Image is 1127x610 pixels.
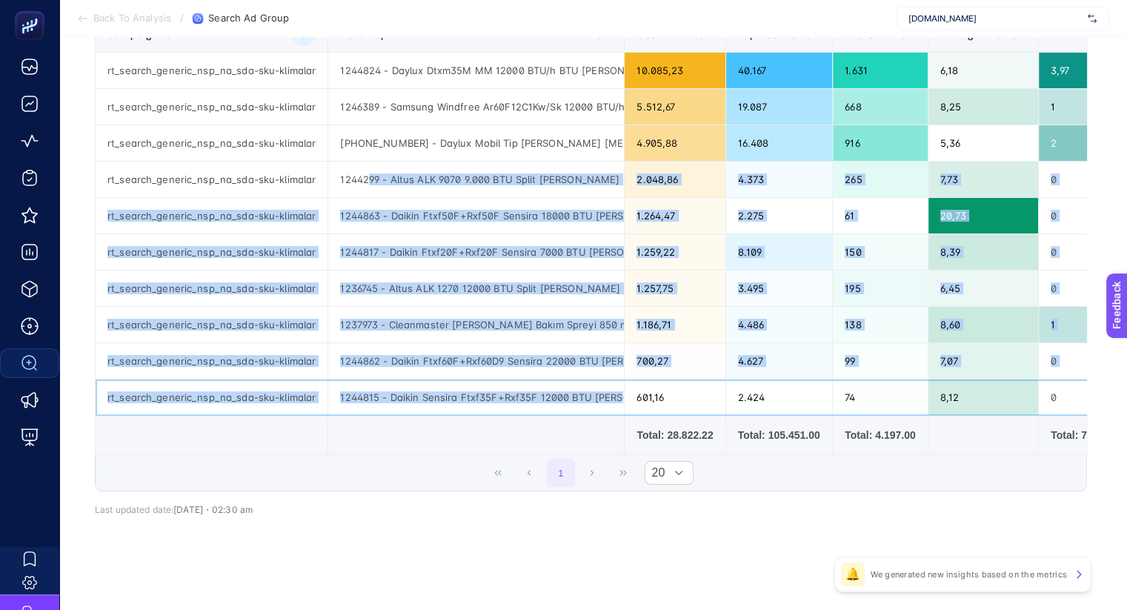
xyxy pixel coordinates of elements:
div: Total: 105.451.00 [738,428,821,442]
span: [DATE]・02:30 am [173,504,253,515]
span: / [180,12,184,24]
div: rt_search_generic_nsp_na_sda-sku-klimalar [96,234,328,270]
div: 668 [833,89,927,125]
div: 8,39 [928,234,1039,270]
span: Feedback [9,4,56,16]
div: 150 [833,234,927,270]
div: rt_search_generic_nsp_na_sda-sku-klimalar [96,343,328,379]
div: rt_search_generic_nsp_na_sda-sku-klimalar [96,271,328,306]
span: Campaign Name [107,28,189,40]
div: 1244863 - Daikin Ftxf50F+Rxf50F Sensira 18000 BTU [PERSON_NAME] [328,198,624,233]
div: 1236745 - Altus ALK 1270 12000 BTU Split [PERSON_NAME] [MEDICAL_DATA] [328,271,624,306]
div: 5,36 [928,125,1039,161]
div: 99 [833,343,927,379]
div: 8.109 [726,234,833,270]
div: rt_search_generic_nsp_na_sda-sku-klimalar [96,307,328,342]
div: 1244824 - Daylux Dtxm35M MM 12000 BTU/h BTU [PERSON_NAME] [328,53,624,88]
div: 8,60 [928,307,1039,342]
div: 2.424 [726,379,833,415]
span: [DOMAIN_NAME] [908,13,1082,24]
div: rt_search_generic_nsp_na_sda-sku-klimalar [96,162,328,197]
div: 4.486 [726,307,833,342]
div: 8,25 [928,89,1039,125]
span: Clicks [845,28,874,40]
div: 7,07 [928,343,1039,379]
p: We generated new insights based on the metrics [871,568,1067,580]
div: 265 [833,162,927,197]
button: 1 [547,459,575,487]
img: svg%3e [1088,11,1097,26]
span: Average CPC [940,28,1003,40]
div: 1.264,47 [625,198,725,233]
div: 700,27 [625,343,725,379]
div: 1.259,22 [625,234,725,270]
div: 1237973 - Cleanmaster [PERSON_NAME] Bakım Spreyi 850 ml [328,307,624,342]
div: 1246389 - Samsung Windfree Ar60F12C1Kw/Sk 12000 BTU/h [PERSON_NAME] [328,89,624,125]
span: Search Ad Group [208,13,289,24]
div: 19.087 [726,89,833,125]
div: 1.257,75 [625,271,725,306]
div: Total: 28.822.22 [636,428,713,442]
span: Rows per page [645,462,665,484]
div: 4.905,88 [625,125,725,161]
div: 8,12 [928,379,1039,415]
div: 10.085,23 [625,53,725,88]
div: 16.408 [726,125,833,161]
span: Last updated date: [95,504,173,515]
div: 40.167 [726,53,833,88]
div: 195 [833,271,927,306]
span: Ad Group Name [340,28,419,40]
div: 1244299 - Altus ALK 9070 9.000 BTU Split [PERSON_NAME] [328,162,624,197]
div: rt_search_generic_nsp_na_sda-sku-klimalar [96,198,328,233]
span: Impressions [738,28,797,40]
div: 1244862 - Daikin Ftxf60F+Rxf60D9 Sensira 22000 BTU [PERSON_NAME] [328,343,624,379]
div: 601,16 [625,379,725,415]
div: 6,45 [928,271,1039,306]
div: 2.275 [726,198,833,233]
div: 1.186,71 [625,307,725,342]
span: Conversions [1051,28,1111,40]
div: 138 [833,307,927,342]
div: 1244815 - Daikin Sensira Ftxf35F+Rxf35F 12000 BTU [PERSON_NAME] [328,379,624,415]
span: Cost [636,28,659,40]
div: 61 [833,198,927,233]
div: 4.373 [726,162,833,197]
div: 1.631 [833,53,927,88]
div: 74 [833,379,927,415]
div: 🔔 [841,563,865,586]
div: 916 [833,125,927,161]
div: 2.048,86 [625,162,725,197]
div: rt_search_generic_nsp_na_sda-sku-klimalar [96,379,328,415]
div: rt_search_generic_nsp_na_sda-sku-klimalar [96,89,328,125]
div: Total: 4.197.00 [845,428,915,442]
div: 1244817 - Daikin Ftxf20F+Rxf20F Sensira 7000 BTU [PERSON_NAME] [328,234,624,270]
div: 4.627 [726,343,833,379]
div: rt_search_generic_nsp_na_sda-sku-klimalar [96,53,328,88]
span: Back To Analysis [93,13,171,24]
div: [PHONE_NUMBER] - Daylux Mobil Tip [PERSON_NAME] [MEDICAL_DATA] [328,125,624,161]
div: 5.512,67 [625,89,725,125]
div: 6,18 [928,53,1039,88]
div: 3.495 [726,271,833,306]
div: rt_search_generic_nsp_na_sda-sku-klimalar [96,125,328,161]
div: 20,73 [928,198,1039,233]
div: 7,73 [928,162,1039,197]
